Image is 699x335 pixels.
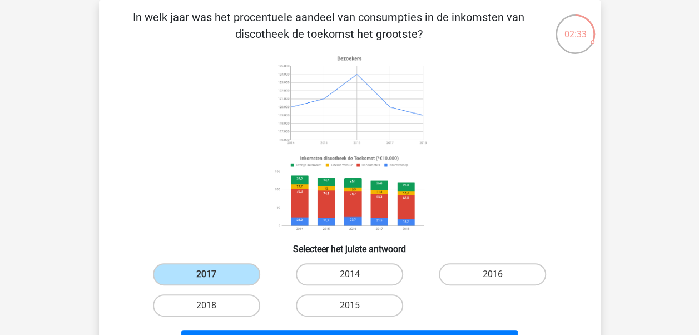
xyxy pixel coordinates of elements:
label: 2015 [296,294,403,317]
div: 02:33 [554,13,596,41]
label: 2018 [153,294,260,317]
label: 2016 [439,263,546,285]
p: In welk jaar was het procentuele aandeel van consumpties in de inkomsten van discotheek de toekom... [117,9,541,42]
label: 2017 [153,263,260,285]
label: 2014 [296,263,403,285]
h6: Selecteer het juiste antwoord [117,235,583,254]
